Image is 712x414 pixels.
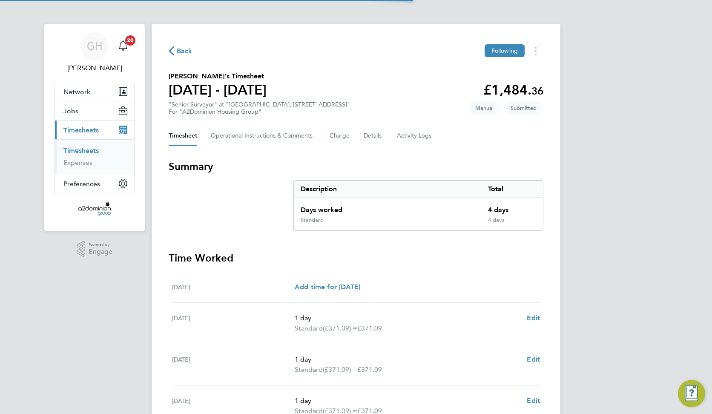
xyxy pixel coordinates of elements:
span: Preferences [63,180,100,188]
div: [DATE] [172,313,295,333]
span: (£371.09) = [323,365,357,374]
p: 1 day [295,313,520,323]
span: Standard [295,323,323,333]
a: Edit [527,396,540,406]
button: Back [169,46,192,56]
span: Engage [89,248,112,256]
button: Following [485,44,525,57]
a: Go to home page [55,202,135,216]
h3: Summary [169,160,543,173]
div: 4 days [481,217,543,230]
a: Powered byEngage [77,241,113,257]
div: 4 days [481,198,543,217]
div: "Senior Surveyor" at "[GEOGRAPHIC_DATA], [STREET_ADDRESS]" [169,101,350,115]
a: Expenses [63,158,92,167]
a: Add time for [DATE] [295,282,360,292]
span: Edit [527,397,540,405]
h2: [PERSON_NAME]'s Timesheet [169,71,267,81]
span: Powered by [89,241,112,248]
button: Operational Instructions & Comments [211,126,316,146]
button: Charge [330,126,350,146]
img: a2dominion-logo-retina.png [78,202,110,216]
span: Timesheets [63,126,99,134]
span: 20 [125,35,135,46]
h1: [DATE] - [DATE] [169,81,267,98]
div: Summary [293,180,543,231]
span: £371.09 [357,365,382,374]
span: Standard [295,365,323,375]
div: Standard [301,217,324,224]
h3: Time Worked [169,251,543,265]
a: GH[PERSON_NAME] [55,32,135,73]
button: Activity Logs [397,126,433,146]
app-decimal: £1,484. [483,82,543,98]
span: Following [491,47,518,55]
button: Details [364,126,383,146]
button: Timesheets Menu [528,44,543,57]
div: Days worked [294,198,481,217]
span: 36 [531,85,543,97]
button: Timesheet [169,126,197,146]
p: 1 day [295,354,520,365]
span: £371.09 [357,324,382,332]
span: This timesheet was manually created. [468,101,500,115]
div: [DATE] [172,282,295,292]
span: Add time for [DATE] [295,283,360,291]
span: (£371.09) = [323,324,357,332]
p: 1 day [295,396,520,406]
a: Edit [527,354,540,365]
a: Timesheets [63,147,99,155]
span: Graham Horsley [55,63,135,73]
a: Edit [527,313,540,323]
span: GH [87,40,103,52]
button: Preferences [55,174,134,193]
span: Edit [527,355,540,363]
button: Network [55,82,134,101]
span: Back [177,46,192,56]
button: Engage Resource Center [678,380,705,407]
span: Edit [527,314,540,322]
button: Timesheets [55,121,134,139]
div: Total [481,181,543,198]
a: 20 [115,32,132,60]
span: Jobs [63,107,78,115]
nav: Main navigation [44,24,145,231]
span: This timesheet is Submitted. [504,101,543,115]
div: Timesheets [55,139,134,174]
div: [DATE] [172,354,295,375]
span: Network [63,88,90,96]
div: For "A2Dominion Housing Group" [169,108,350,115]
button: Jobs [55,101,134,120]
div: Description [294,181,481,198]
